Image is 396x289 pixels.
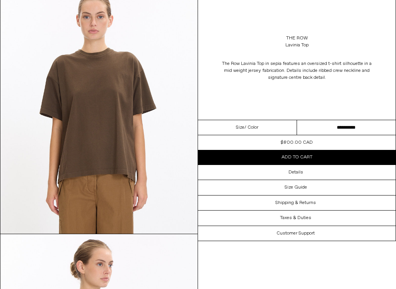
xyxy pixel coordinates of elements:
[280,215,311,221] h3: Taxes & Duties
[288,170,303,175] h3: Details
[244,124,258,131] span: / Color
[220,56,374,85] p: The Row Lavinia Top in sepia features an oversized t-shirt silhouette in a mid weight jersey fabr...
[285,185,307,190] h3: Size Guide
[285,42,309,49] div: Lavinia Top
[236,124,244,131] span: Size
[277,231,315,236] h3: Customer Support
[282,154,312,160] span: Add to cart
[198,150,396,165] button: Add to cart
[281,139,313,146] div: $800.00 CAD
[275,200,316,206] h3: Shipping & Returns
[286,35,308,42] a: The Row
